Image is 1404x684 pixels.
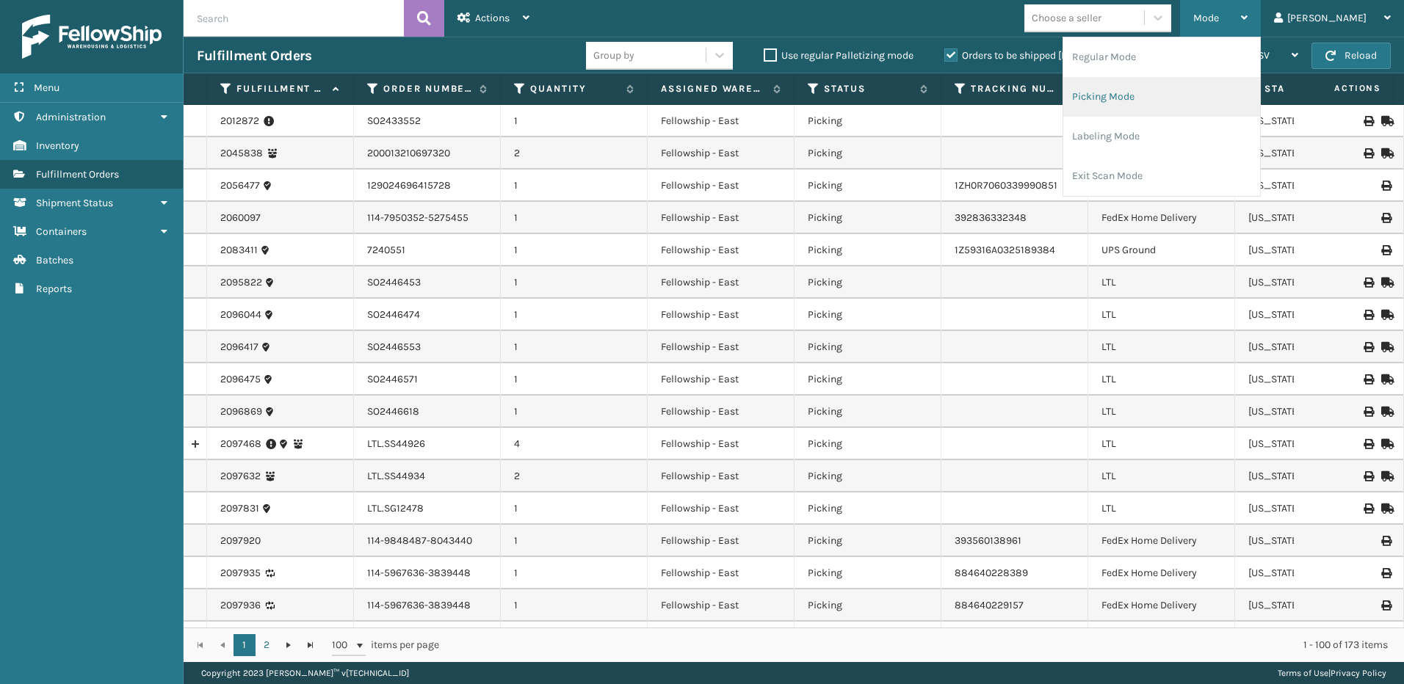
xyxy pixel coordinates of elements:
td: SO2433552 [354,105,501,137]
td: Picking [795,589,941,622]
a: 2097632 [220,469,261,484]
label: Orders to be shipped [DATE] [944,49,1087,62]
i: Mark as Shipped [1381,407,1390,417]
span: Batches [36,254,73,266]
a: Privacy Policy [1331,668,1386,678]
td: 1 [501,105,648,137]
td: 1 [501,557,648,589]
a: 2097831 [220,501,259,516]
td: LTL [1088,622,1235,654]
td: Picking [795,105,941,137]
td: 129024696415728 [354,170,501,202]
td: Picking [795,492,941,525]
td: 114-5967636-3839448 [354,589,501,622]
td: 2 [501,460,648,492]
span: Actions [1288,76,1390,101]
span: 100 [332,638,354,652]
span: Menu [34,81,59,94]
a: 2095822 [220,275,262,290]
td: LTL [1088,266,1235,299]
label: Order Number [383,82,472,95]
td: [US_STATE] [1235,622,1382,654]
td: [US_STATE] [1235,234,1382,266]
td: Fellowship - East [648,331,795,363]
a: 2045838 [220,146,263,161]
td: SO2446553 [354,331,501,363]
td: Picking [795,428,941,460]
i: Mark as Shipped [1381,342,1390,352]
i: Print Label [1381,600,1390,611]
td: LTL.SS44934 [354,460,501,492]
a: 393560138961 [955,534,1021,547]
td: Picking [795,557,941,589]
td: [US_STATE] [1235,460,1382,492]
td: 1 [501,492,648,525]
i: Mark as Shipped [1381,503,1390,514]
td: LTL [1088,331,1235,363]
i: Print BOL [1364,439,1372,449]
td: 1 [501,234,648,266]
td: Fellowship - East [648,105,795,137]
span: Go to the next page [283,639,294,651]
td: Picking [795,460,941,492]
td: Picking [795,234,941,266]
label: Quantity [530,82,619,95]
td: LTL [1088,428,1235,460]
a: 2 [256,634,278,656]
td: LTL [1088,363,1235,396]
td: LTL [1088,460,1235,492]
td: FedEx Home Delivery [1088,589,1235,622]
i: Print BOL [1364,116,1372,126]
li: Exit Scan Mode [1063,156,1260,196]
td: 2 [501,137,648,170]
td: Picking [795,622,941,654]
div: Group by [593,48,634,63]
i: Mark as Shipped [1381,116,1390,126]
td: Fellowship - East [648,428,795,460]
i: Print BOL [1364,374,1372,385]
i: Print BOL [1364,407,1372,417]
li: Regular Mode [1063,37,1260,77]
td: 1 [501,589,648,622]
a: 2056477 [220,178,260,193]
i: Print BOL [1364,342,1372,352]
a: Go to the next page [278,634,300,656]
a: 2097936 [220,598,261,613]
td: [US_STATE] [1235,589,1382,622]
span: items per page [332,634,439,656]
td: [US_STATE] [1235,266,1382,299]
td: Picking [795,525,941,557]
td: Fellowship - East [648,299,795,331]
i: Mark as Shipped [1381,471,1390,481]
td: Fellowship - East [648,525,795,557]
td: Picking [795,363,941,396]
td: [US_STATE] [1235,363,1382,396]
i: Print Label [1381,213,1390,223]
div: Choose a seller [1032,10,1101,26]
a: 392836332348 [955,211,1027,224]
td: 1 [501,299,648,331]
td: SO2446474 [354,299,501,331]
td: 2 [501,622,648,654]
li: Labeling Mode [1063,117,1260,156]
td: 1 [501,363,648,396]
a: 2097468 [220,437,261,451]
label: Fulfillment Order Id [236,82,325,95]
i: Print BOL [1364,277,1372,288]
td: [US_STATE] [1235,525,1382,557]
td: 114-5967636-3839448 [354,557,501,589]
i: Print BOL [1364,471,1372,481]
label: Use regular Palletizing mode [764,49,913,62]
td: 1 [501,202,648,234]
span: Reports [36,283,72,295]
td: Picking [795,137,941,170]
td: [US_STATE] [1235,299,1382,331]
div: | [1278,662,1386,684]
td: 1 [501,396,648,428]
div: 1 - 100 of 173 items [460,638,1388,652]
td: Picking [795,266,941,299]
a: 2096869 [220,404,262,419]
td: [US_STATE] [1235,202,1382,234]
button: Reload [1311,43,1391,69]
td: [US_STATE] [1235,331,1382,363]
